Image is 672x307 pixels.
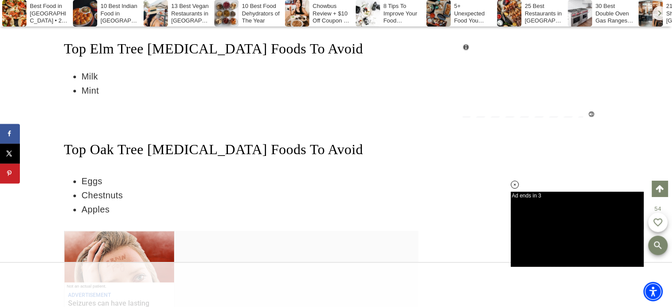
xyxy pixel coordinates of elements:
li: Milk [82,69,418,83]
span: Top Oak Tree [MEDICAL_DATA] Foods To Avoid [64,141,363,157]
iframe: Advertisement [511,192,643,266]
li: Apples [82,202,418,216]
span: Top Elm Tree [MEDICAL_DATA] Foods To Avoid [64,41,363,57]
div: Accessibility Menu [643,282,663,301]
li: Mint [82,83,418,98]
a: Scroll to top [652,181,668,197]
iframe: Advertisement [266,263,407,307]
li: Chestnuts [82,188,418,202]
li: Eggs [82,174,418,188]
